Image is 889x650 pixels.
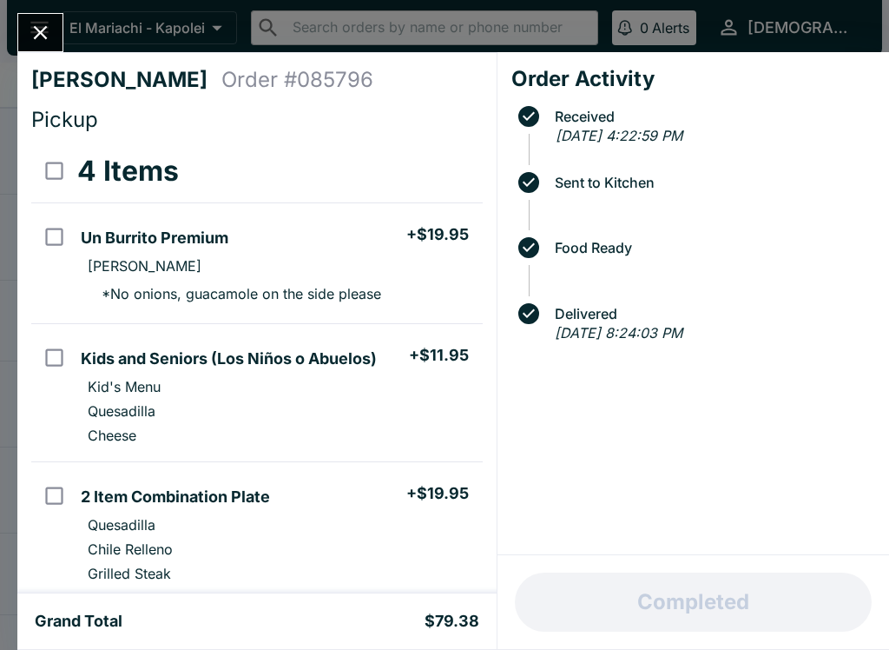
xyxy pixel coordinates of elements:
[81,487,270,507] h5: 2 Item Combination Plate
[81,228,228,249] h5: Un Burrito Premium
[88,402,155,420] p: Quesadilla
[77,154,179,189] h3: 4 Items
[546,240,875,255] span: Food Ready
[406,483,469,504] h5: + $19.95
[88,285,381,302] p: * No onions, guacamole on the side please
[555,324,682,342] em: [DATE] 8:24:03 PM
[546,306,875,322] span: Delivered
[221,67,373,93] h4: Order # 085796
[18,14,63,51] button: Close
[31,67,221,93] h4: [PERSON_NAME]
[425,611,479,632] h5: $79.38
[88,565,171,582] p: Grilled Steak
[546,109,875,124] span: Received
[546,175,875,190] span: Sent to Kitchen
[35,611,122,632] h5: Grand Total
[511,66,875,92] h4: Order Activity
[31,107,98,132] span: Pickup
[88,541,173,558] p: Chile Relleno
[409,345,469,366] h5: + $11.95
[556,127,682,144] em: [DATE] 4:22:59 PM
[88,257,201,275] p: [PERSON_NAME]
[88,427,136,444] p: Cheese
[406,224,469,245] h5: + $19.95
[81,348,377,369] h5: Kids and Seniors (Los Niños o Abuelos)
[88,516,155,534] p: Quesadilla
[88,378,161,395] p: Kid's Menu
